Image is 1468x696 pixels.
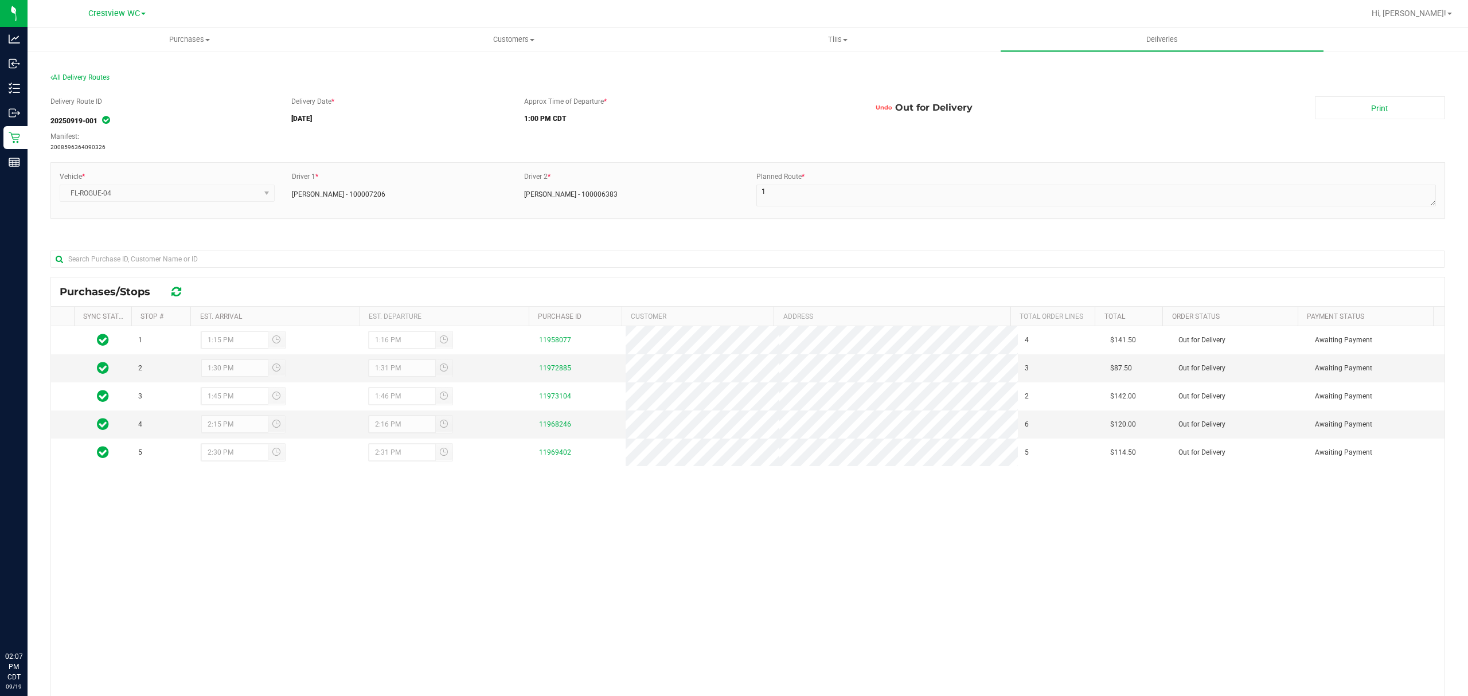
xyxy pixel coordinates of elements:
[539,448,571,456] a: 11969402
[292,189,385,200] span: [PERSON_NAME] - 100007206
[1110,363,1132,374] span: $87.50
[1315,419,1372,430] span: Awaiting Payment
[873,96,973,119] span: Out for Delivery
[291,115,506,123] h5: [DATE]
[1025,335,1029,346] span: 4
[50,96,102,107] label: Delivery Route ID
[1178,447,1225,458] span: Out for Delivery
[1025,363,1029,374] span: 3
[1110,419,1136,430] span: $120.00
[138,363,142,374] span: 2
[9,83,20,94] inline-svg: Inventory
[1172,312,1220,320] a: Order Status
[1025,447,1029,458] span: 5
[9,58,20,69] inline-svg: Inbound
[200,312,242,320] a: Est. Arrival
[138,447,142,458] span: 5
[1178,391,1225,402] span: Out for Delivery
[539,392,571,400] a: 11973104
[756,171,805,182] label: Planned Route
[83,312,127,320] a: Sync Status
[50,117,97,125] strong: 20250919-001
[28,34,352,45] span: Purchases
[97,444,109,460] span: In Sync
[50,131,274,150] span: 2008596364090326
[1104,312,1125,320] a: Total
[50,73,110,81] span: All Delivery Routes
[524,171,550,182] label: Driver 2
[1025,391,1029,402] span: 2
[138,335,142,346] span: 1
[352,28,676,52] a: Customers
[5,682,22,691] p: 09/19
[539,364,571,372] a: 11972885
[774,307,1010,326] th: Address
[1372,9,1446,18] span: Hi, [PERSON_NAME]!
[1315,96,1445,119] a: Print Manifest
[9,132,20,143] inline-svg: Retail
[1307,312,1364,320] a: Payment Status
[1315,447,1372,458] span: Awaiting Payment
[524,189,618,200] span: [PERSON_NAME] - 100006383
[524,115,856,123] h5: 1:00 PM CDT
[9,33,20,45] inline-svg: Analytics
[622,307,774,326] th: Customer
[102,115,110,126] span: In Sync
[1178,335,1225,346] span: Out for Delivery
[1315,391,1372,402] span: Awaiting Payment
[538,312,581,320] a: Purchase ID
[88,9,140,18] span: Crestview WC
[360,307,529,326] th: Est. Departure
[138,391,142,402] span: 3
[873,96,895,119] button: Undo
[28,28,352,52] a: Purchases
[1025,419,1029,430] span: 6
[1131,34,1193,45] span: Deliveries
[1178,419,1225,430] span: Out for Delivery
[292,171,318,182] label: Driver 1
[539,336,571,344] a: 11958077
[1315,363,1372,374] span: Awaiting Payment
[9,107,20,119] inline-svg: Outbound
[60,171,85,182] label: Vehicle
[352,34,675,45] span: Customers
[138,419,142,430] span: 4
[97,416,109,432] span: In Sync
[50,251,1445,268] input: Search Purchase ID, Customer Name or ID
[5,651,22,682] p: 02:07 PM CDT
[539,420,571,428] a: 11968246
[1110,391,1136,402] span: $142.00
[1000,28,1324,52] a: Deliveries
[9,157,20,168] inline-svg: Reports
[676,34,999,45] span: Tills
[676,28,1000,52] a: Tills
[291,96,334,107] label: Delivery Date
[1110,447,1136,458] span: $114.50
[1178,363,1225,374] span: Out for Delivery
[50,131,271,142] div: Manifest:
[1315,335,1372,346] span: Awaiting Payment
[1110,335,1136,346] span: $141.50
[524,96,607,107] label: Approx Time of Departure
[1010,307,1095,326] th: Total Order Lines
[97,388,109,404] span: In Sync
[97,360,109,376] span: In Sync
[140,312,163,320] a: Stop #
[97,332,109,348] span: In Sync
[11,604,46,639] iframe: Resource center
[60,286,162,298] span: Purchases/Stops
